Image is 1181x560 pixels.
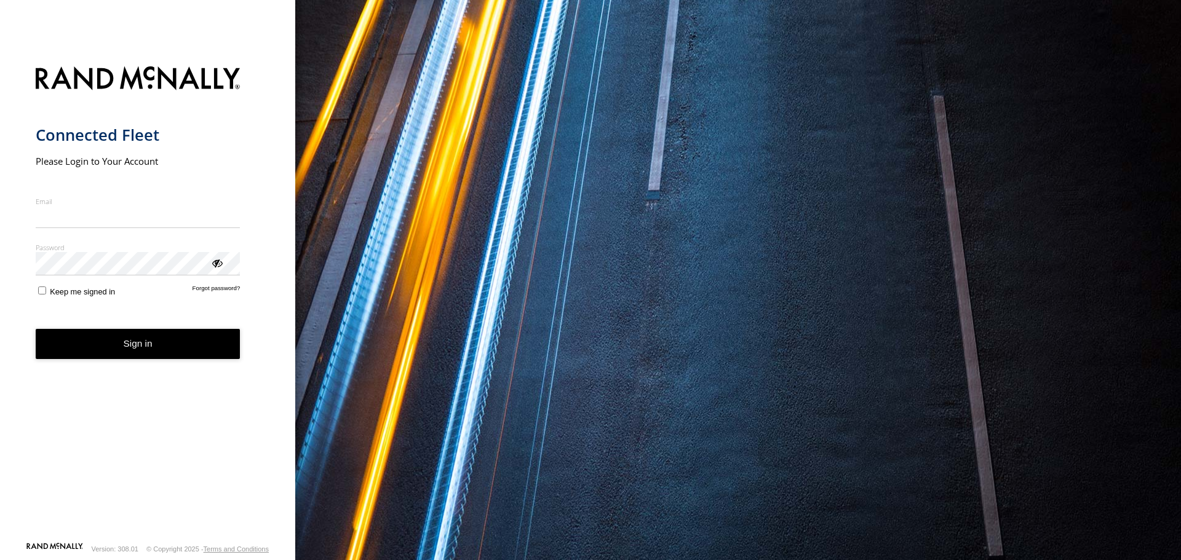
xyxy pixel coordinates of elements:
span: Keep me signed in [50,287,115,296]
h1: Connected Fleet [36,125,241,145]
button: Sign in [36,329,241,359]
a: Terms and Conditions [204,545,269,553]
div: ViewPassword [210,256,223,269]
input: Keep me signed in [38,286,46,294]
div: Version: 308.01 [92,545,138,553]
a: Visit our Website [26,543,83,555]
a: Forgot password? [193,285,241,296]
label: Email [36,197,241,206]
img: Rand McNally [36,64,241,95]
label: Password [36,243,241,252]
h2: Please Login to Your Account [36,155,241,167]
form: main [36,59,260,542]
div: © Copyright 2025 - [146,545,269,553]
